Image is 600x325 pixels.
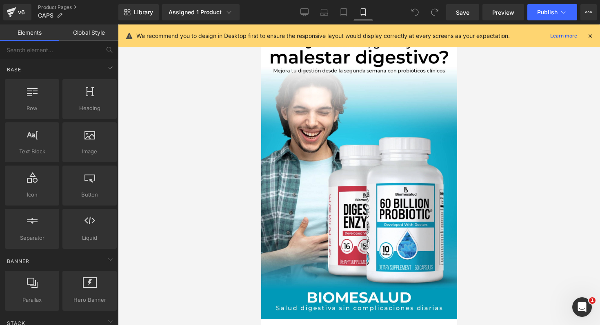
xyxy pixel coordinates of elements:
[537,9,558,15] span: Publish
[580,4,597,20] button: More
[295,4,314,20] a: Desktop
[572,297,592,317] iframe: Intercom live chat
[65,234,114,242] span: Liquid
[134,9,153,16] span: Library
[65,296,114,304] span: Hero Banner
[589,297,596,304] span: 1
[7,296,57,304] span: Parallax
[65,190,114,199] span: Button
[427,4,443,20] button: Redo
[334,4,353,20] a: Tablet
[3,4,31,20] a: v6
[7,104,57,113] span: Row
[407,4,423,20] button: Undo
[118,4,159,20] a: New Library
[59,24,118,41] a: Global Style
[314,4,334,20] a: Laptop
[16,7,27,18] div: v6
[6,66,22,73] span: Base
[7,234,57,242] span: Separator
[65,147,114,156] span: Image
[65,104,114,113] span: Heading
[547,31,580,41] a: Learn more
[492,8,514,17] span: Preview
[7,147,57,156] span: Text Block
[482,4,524,20] a: Preview
[7,190,57,199] span: Icon
[38,12,53,19] span: CAPS
[527,4,577,20] button: Publish
[169,8,233,16] div: Assigned 1 Product
[38,4,118,11] a: Product Pages
[136,31,510,40] p: We recommend you to design in Desktop first to ensure the responsive layout would display correct...
[456,8,469,17] span: Save
[353,4,373,20] a: Mobile
[6,257,30,265] span: Banner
